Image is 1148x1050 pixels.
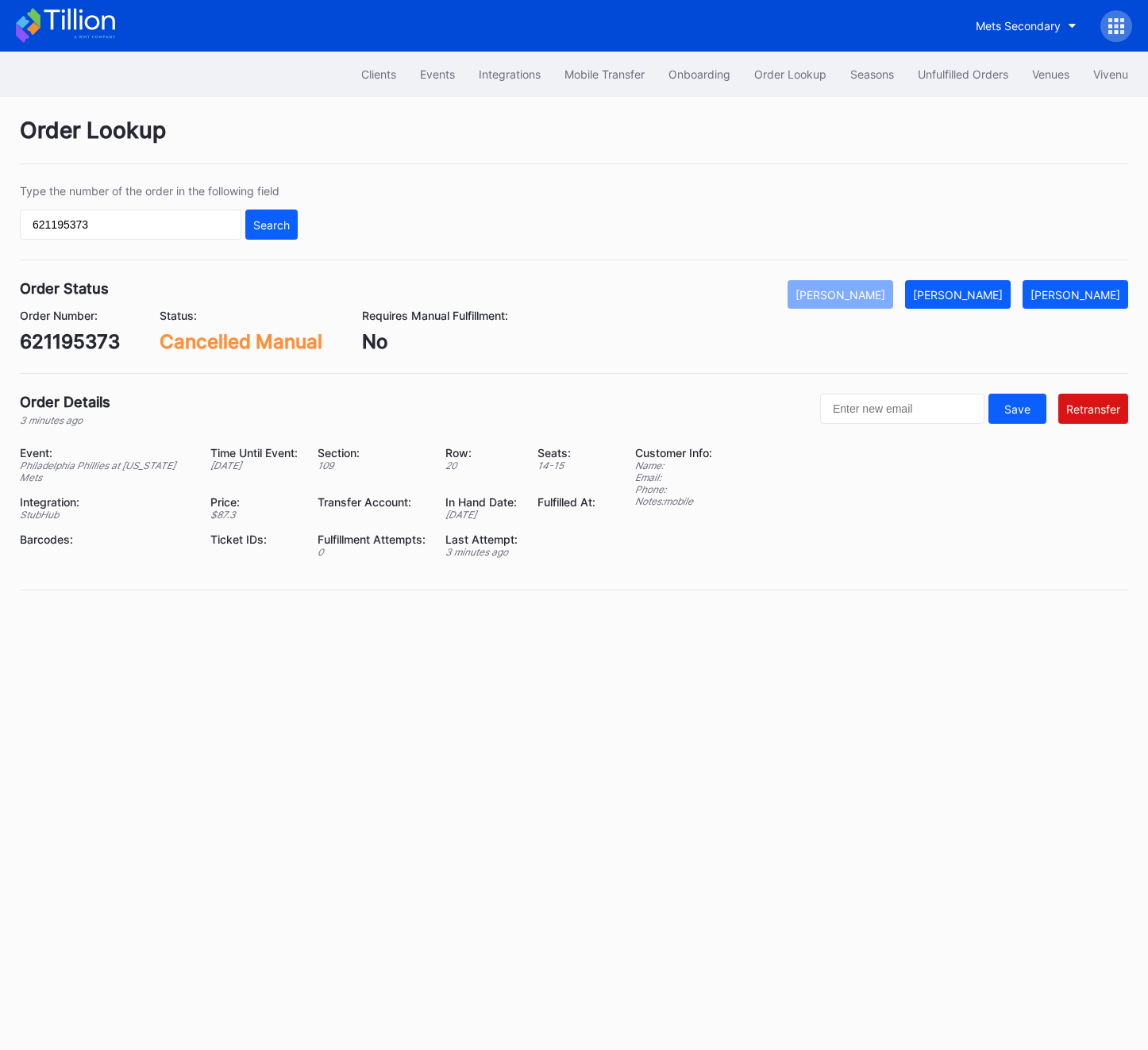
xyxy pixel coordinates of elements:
div: Venues [1032,67,1069,81]
div: Order Lookup [20,117,1128,164]
input: Enter new email [820,394,984,424]
div: Barcodes: [20,533,191,546]
button: [PERSON_NAME] [905,280,1011,309]
div: [PERSON_NAME] [796,288,885,302]
div: [PERSON_NAME] [1031,288,1120,302]
div: Time Until Event: [210,446,298,460]
div: 3 minutes ago [445,546,518,558]
button: Retransfer [1058,394,1128,424]
div: Type the number of the order in the following field [20,184,298,198]
div: 621195373 [20,330,120,353]
div: Transfer Account: [318,495,426,509]
div: Row: [445,446,518,460]
button: Search [245,210,298,240]
div: Notes: mobile [635,495,712,507]
div: Customer Info: [635,446,712,460]
div: No [362,330,508,353]
div: 109 [318,460,426,471]
div: Mobile Transfer [564,67,645,81]
div: Integration: [20,495,191,509]
div: [DATE] [445,509,518,521]
div: Order Status [20,280,109,297]
button: Integrations [467,60,553,89]
div: Phone: [635,483,712,495]
div: Last Attempt: [445,533,518,546]
div: Fulfilled At: [537,495,595,509]
div: StubHub [20,509,191,521]
button: Mets Secondary [964,11,1088,40]
div: Order Details [20,394,110,410]
button: Clients [349,60,408,89]
div: Clients [361,67,396,81]
div: $ 87.3 [210,509,298,521]
div: In Hand Date: [445,495,518,509]
div: Search [253,218,290,232]
button: Onboarding [657,60,742,89]
button: Mobile Transfer [553,60,657,89]
div: Event: [20,446,191,460]
div: Email: [635,471,712,483]
button: Events [408,60,467,89]
div: Retransfer [1066,402,1120,416]
div: Onboarding [668,67,730,81]
button: Vivenu [1081,60,1140,89]
button: Unfulfilled Orders [906,60,1020,89]
div: 3 minutes ago [20,414,110,426]
div: 20 [445,460,518,471]
div: Order Number: [20,309,120,322]
div: Order Lookup [754,67,826,81]
div: Seasons [850,67,894,81]
div: Events [420,67,455,81]
div: Status: [160,309,322,322]
div: Price: [210,495,298,509]
div: Seats: [537,446,595,460]
div: Ticket IDs: [210,533,298,546]
input: GT59662 [20,210,241,240]
div: Fulfillment Attempts: [318,533,426,546]
div: Save [1004,402,1031,416]
div: [PERSON_NAME] [913,288,1003,302]
div: Integrations [479,67,541,81]
div: Section: [318,446,426,460]
button: Seasons [838,60,906,89]
button: Order Lookup [742,60,838,89]
button: [PERSON_NAME] [788,280,893,309]
div: Philadelphia Phillies at [US_STATE] Mets [20,460,191,483]
div: Unfulfilled Orders [918,67,1008,81]
div: Cancelled Manual [160,330,322,353]
button: [PERSON_NAME] [1023,280,1128,309]
div: Vivenu [1093,67,1128,81]
div: Name: [635,460,712,471]
div: Requires Manual Fulfillment: [362,309,508,322]
div: [DATE] [210,460,298,471]
div: 14 - 15 [537,460,595,471]
button: Venues [1020,60,1081,89]
div: Mets Secondary [976,19,1061,33]
button: Save [988,394,1046,424]
div: 0 [318,546,426,558]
